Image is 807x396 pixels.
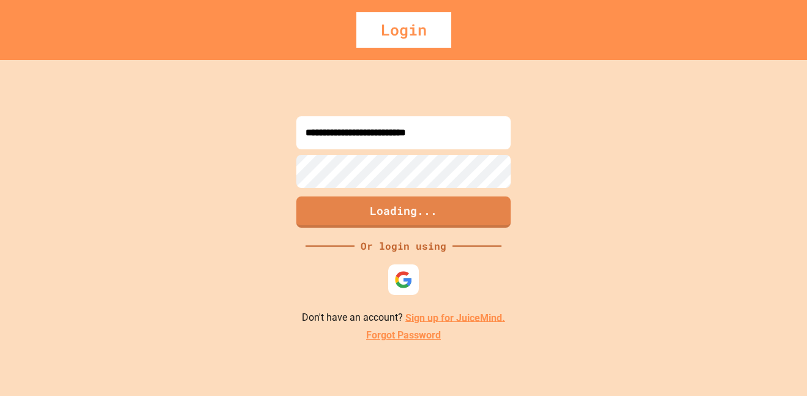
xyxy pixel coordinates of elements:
[405,312,505,323] a: Sign up for JuiceMind.
[296,196,511,228] button: Loading...
[355,239,452,253] div: Or login using
[356,12,451,48] div: Login
[366,328,441,343] a: Forgot Password
[302,310,505,326] p: Don't have an account?
[394,271,413,289] img: google-icon.svg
